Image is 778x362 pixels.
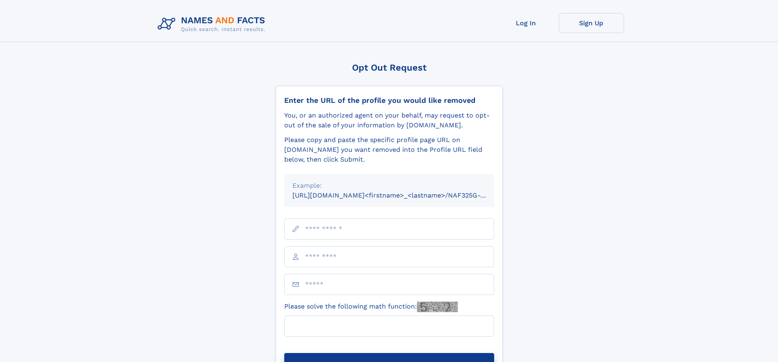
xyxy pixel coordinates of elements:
[493,13,559,33] a: Log In
[284,135,494,164] div: Please copy and paste the specific profile page URL on [DOMAIN_NAME] you want removed into the Pr...
[292,181,486,191] div: Example:
[559,13,624,33] a: Sign Up
[284,302,458,312] label: Please solve the following math function:
[292,191,510,199] small: [URL][DOMAIN_NAME]<firstname>_<lastname>/NAF325G-xxxxxxxx
[276,62,503,73] div: Opt Out Request
[284,96,494,105] div: Enter the URL of the profile you would like removed
[284,111,494,130] div: You, or an authorized agent on your behalf, may request to opt-out of the sale of your informatio...
[154,13,272,35] img: Logo Names and Facts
